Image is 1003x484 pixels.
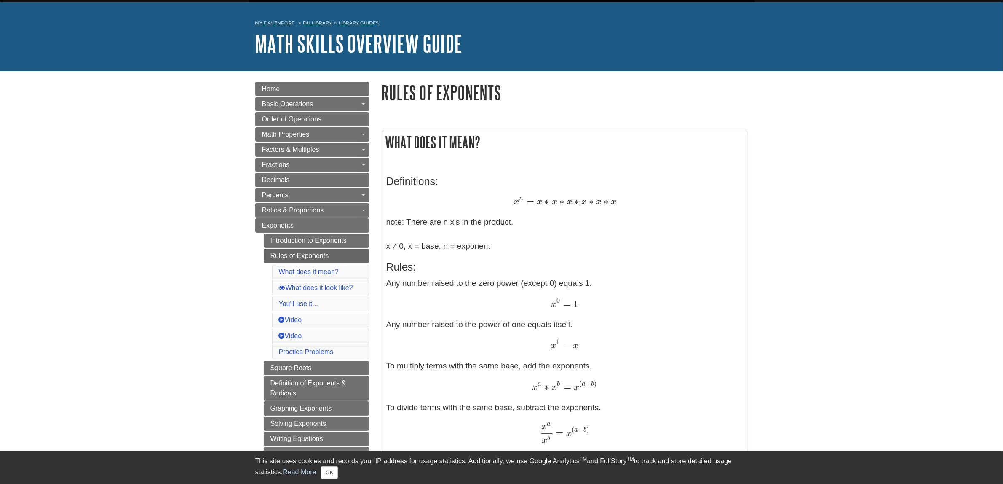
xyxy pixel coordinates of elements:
a: Writing Equations [264,432,369,446]
a: Math Skills Overview Guide [255,30,463,56]
span: ∗ [587,196,594,207]
span: Math Properties [262,131,310,138]
a: Graphing Exponents [264,401,369,416]
nav: breadcrumb [255,17,748,31]
span: b [548,435,551,442]
a: Fractions [255,158,369,172]
a: Home [255,82,369,96]
span: Fractions [262,161,290,168]
span: b [583,427,586,433]
span: x [532,383,538,392]
sup: TM [627,456,634,462]
span: = [561,298,571,309]
span: a [574,427,578,433]
span: ) [586,425,589,433]
span: ( [579,379,582,387]
span: Exponents [262,222,294,229]
span: x [609,197,616,207]
span: x [579,197,587,207]
a: Practice Problems [279,348,334,355]
span: 1 [556,338,560,346]
span: x [542,436,548,445]
a: Definition of Exponents & Radicals [264,376,369,401]
span: x [571,341,579,350]
span: n [519,195,524,202]
span: ∗ [543,196,550,207]
span: x [564,197,572,207]
span: + [586,379,591,387]
a: My Davenport [255,19,294,27]
sup: TM [580,456,587,462]
a: Word Problems- Exponential [264,447,369,461]
span: = [561,339,571,351]
h3: Rules: [386,261,744,273]
a: Video [279,332,302,339]
a: Introduction to Exponents [264,234,369,248]
span: 1 [571,298,578,309]
a: Math Properties [255,127,369,142]
span: ∗ [543,381,550,393]
span: ∗ [602,196,609,207]
h3: Definitions: [386,175,744,188]
a: DU Library [303,20,332,26]
button: Close [321,466,337,479]
a: Read More [283,468,316,476]
a: Order of Operations [255,112,369,126]
a: Exponents [255,218,369,233]
span: = [554,427,564,438]
span: a [582,381,586,387]
a: Percents [255,188,369,202]
span: ( [572,425,574,433]
a: Rules of Exponents [264,249,369,263]
a: Factors & Multiples [255,143,369,157]
span: ∗ [557,196,564,207]
a: Square Roots [264,361,369,375]
span: Factors & Multiples [262,146,319,153]
h1: Rules of Exponents [382,82,748,103]
a: What does it look like? [279,284,353,291]
span: x [552,383,557,392]
a: Basic Operations [255,97,369,111]
a: Library Guides [339,20,379,26]
span: x [551,341,556,350]
span: x [514,197,519,207]
span: x [594,197,602,207]
span: a [547,421,551,428]
span: ∗ [572,196,579,207]
a: Ratios & Proportions [255,203,369,218]
span: x [566,429,572,438]
span: Percents [262,191,289,199]
span: Decimals [262,176,290,183]
a: Decimals [255,173,369,187]
span: 0 [556,296,560,304]
span: = [524,196,535,207]
span: ) [594,379,596,387]
span: x [551,300,556,309]
a: What does it mean? [279,268,339,275]
span: x [574,383,579,392]
span: Home [262,85,280,92]
p: note: There are n x's in the product. x ≠ 0, x = base, n = exponent [386,196,744,253]
a: Video [279,316,302,323]
a: Solving Exponents [264,417,369,431]
h2: What does it mean? [382,131,748,153]
span: Order of Operations [262,116,321,123]
span: − [578,425,583,433]
span: Basic Operations [262,100,313,108]
span: b [591,381,594,387]
span: x [550,197,557,207]
span: Ratios & Proportions [262,207,324,214]
span: = [561,381,571,393]
span: x [535,197,543,207]
a: You'll use it... [279,300,318,307]
div: This site uses cookies and records your IP address for usage statistics. Additionally, we use Goo... [255,456,748,479]
span: a [538,381,542,387]
span: x [542,422,547,431]
span: b [557,381,560,387]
